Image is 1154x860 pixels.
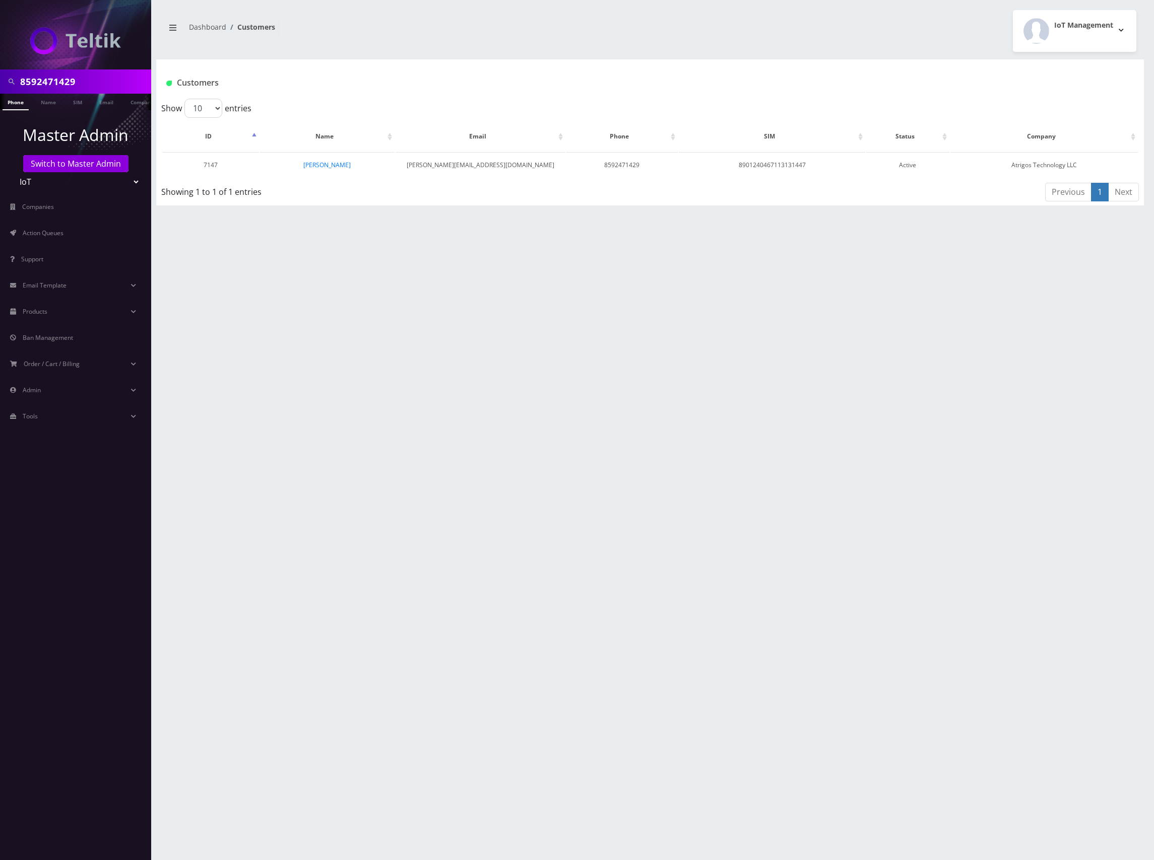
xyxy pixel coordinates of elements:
span: Admin [23,386,41,394]
span: Order / Cart / Billing [24,360,80,368]
span: Tools [23,412,38,420]
h1: Customers [166,78,970,88]
label: Show entries [161,99,251,118]
th: Email: activate to sort column ascending [396,122,566,151]
td: 8592471429 [566,152,677,178]
select: Showentries [184,99,222,118]
a: Previous [1045,183,1092,201]
span: Ban Management [23,333,73,342]
td: 8901240467113131447 [679,152,866,178]
a: Phone [3,94,29,110]
th: SIM: activate to sort column ascending [679,122,866,151]
span: Products [23,307,47,316]
button: IoT Management [1013,10,1136,52]
span: Action Queues [23,229,63,237]
input: Search in Company [20,72,149,91]
td: 7147 [162,152,259,178]
a: Company [125,94,159,109]
a: [PERSON_NAME] [303,161,351,169]
a: Name [36,94,61,109]
td: [PERSON_NAME][EMAIL_ADDRESS][DOMAIN_NAME] [396,152,566,178]
a: Dashboard [189,22,226,32]
td: Active [866,152,949,178]
th: ID: activate to sort column descending [162,122,259,151]
nav: breadcrumb [164,17,643,45]
td: Atrigos Technology LLC [950,152,1138,178]
th: Phone: activate to sort column ascending [566,122,677,151]
h2: IoT Management [1054,21,1113,30]
div: Showing 1 to 1 of 1 entries [161,182,561,198]
a: SIM [68,94,87,109]
th: Status: activate to sort column ascending [866,122,949,151]
img: IoT [30,27,121,54]
span: Support [21,255,43,263]
a: Next [1108,183,1139,201]
th: Company: activate to sort column ascending [950,122,1138,151]
span: Companies [22,202,54,211]
li: Customers [226,22,275,32]
th: Name: activate to sort column ascending [260,122,394,151]
a: 1 [1091,183,1109,201]
a: Switch to Master Admin [23,155,129,172]
a: Email [94,94,118,109]
span: Email Template [23,281,67,290]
